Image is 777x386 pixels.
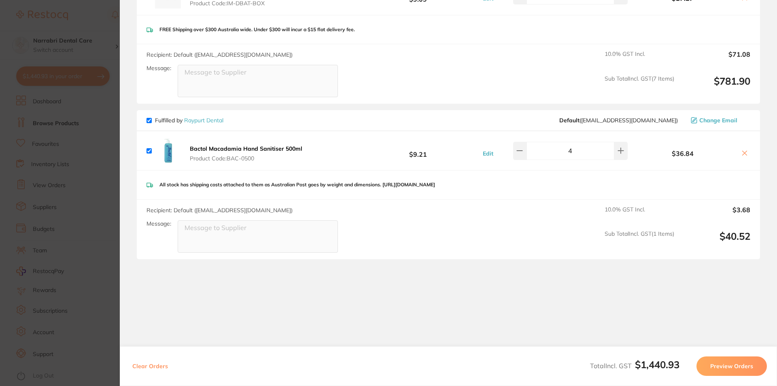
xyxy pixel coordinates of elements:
[155,117,223,124] p: Fulfilled by
[155,138,181,164] img: bzJ5Yzd5NA
[696,356,767,376] button: Preview Orders
[605,206,674,224] span: 10.0 % GST Incl.
[130,356,170,376] button: Clear Orders
[635,358,679,371] b: $1,440.93
[681,75,750,98] output: $781.90
[605,51,674,68] span: 10.0 % GST Incl.
[559,117,580,124] b: Default
[681,51,750,68] output: $71.08
[159,27,355,32] p: FREE Shipping over $300 Australia wide. Under $300 will incur a $15 flat delivery fee.
[146,51,293,58] span: Recipient: Default ( [EMAIL_ADDRESS][DOMAIN_NAME] )
[480,150,496,157] button: Edit
[605,230,674,253] span: Sub Total Incl. GST ( 1 Items)
[146,220,171,227] label: Message:
[590,362,679,370] span: Total Incl. GST
[605,75,674,98] span: Sub Total Incl. GST ( 7 Items)
[630,150,736,157] b: $36.84
[159,182,435,188] p: All stock has shipping costs attached to them as Australian Post goes by weight and dimensions. [...
[681,230,750,253] output: $40.52
[146,207,293,214] span: Recipient: Default ( [EMAIL_ADDRESS][DOMAIN_NAME] )
[559,117,678,124] span: orders@raypurtdental.com.au
[184,117,223,124] a: Raypurt Dental
[146,65,171,72] label: Message:
[681,206,750,224] output: $3.68
[187,145,305,162] button: Bactol Macadamia Hand Sanitiser 500ml Product Code:BAC-0500
[190,145,302,152] b: Bactol Macadamia Hand Sanitiser 500ml
[358,143,478,158] b: $9.21
[688,117,750,124] button: Change Email
[190,155,302,162] span: Product Code: BAC-0500
[699,117,737,124] span: Change Email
